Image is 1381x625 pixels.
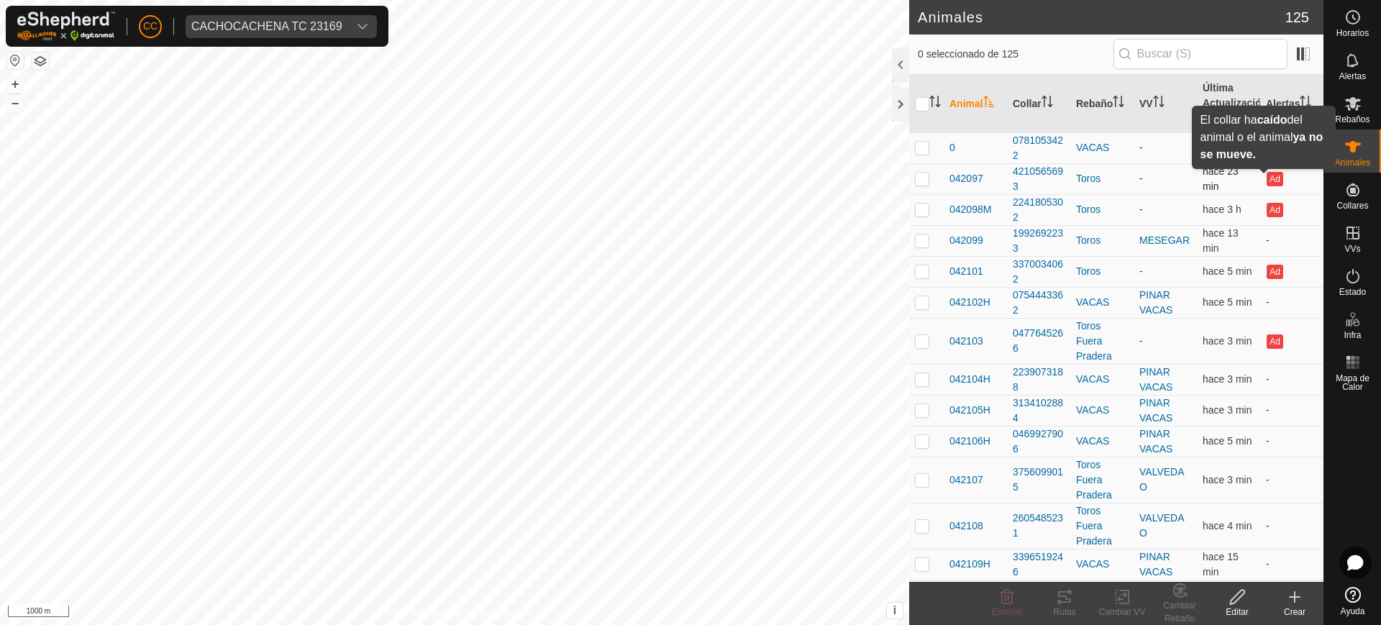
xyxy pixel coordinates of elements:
[1203,227,1239,254] span: 12 ago 2025, 9:59
[1139,428,1172,455] a: PINAR VACAS
[1151,599,1208,625] div: Cambiar Rebaño
[1260,364,1323,395] td: -
[1076,457,1128,503] div: Toros Fuera Pradera
[1300,98,1311,109] p-sorticon: Activar para ordenar
[949,372,990,387] span: 042104H
[1013,288,1065,318] div: 0754443362
[32,53,49,70] button: Capas del Mapa
[949,434,990,449] span: 042106H
[1203,204,1241,215] span: 12 ago 2025, 6:49
[1070,75,1134,133] th: Rebaño
[949,140,955,155] span: 0
[1013,580,1065,611] div: 0157823514
[1339,72,1366,81] span: Alertas
[1076,233,1128,248] div: Toros
[1267,265,1282,279] button: Ad
[1260,75,1323,133] th: Alertas
[1013,465,1065,495] div: 3756099015
[1007,75,1070,133] th: Collar
[1013,195,1065,225] div: 2241805302
[1139,289,1172,316] a: PINAR VACAS
[1203,404,1252,416] span: 12 ago 2025, 10:09
[1203,520,1252,532] span: 12 ago 2025, 10:08
[480,606,529,619] a: Contáctenos
[1036,606,1093,619] div: Rutas
[1203,165,1239,192] span: 12 ago 2025, 9:49
[6,52,24,69] button: Restablecer Mapa
[1260,549,1323,580] td: -
[143,19,158,34] span: CC
[1139,234,1190,246] a: MESEGAR
[1335,115,1369,124] span: Rebaños
[949,519,983,534] span: 042108
[1139,173,1143,184] app-display-virtual-paddock-transition: -
[1260,132,1323,163] td: -
[186,15,348,38] span: CACHOCACHENA TC 23169
[380,606,463,619] a: Política de Privacidad
[918,47,1113,62] span: 0 seleccionado de 125
[1203,335,1252,347] span: 12 ago 2025, 10:09
[1076,319,1128,364] div: Toros Fuera Pradera
[1134,75,1197,133] th: VV
[1076,140,1128,155] div: VACAS
[1285,6,1309,28] span: 125
[1328,374,1377,391] span: Mapa de Calor
[1113,98,1124,109] p-sorticon: Activar para ordenar
[893,604,896,616] span: i
[1076,372,1128,387] div: VACAS
[1203,551,1239,578] span: 12 ago 2025, 9:57
[6,76,24,93] button: +
[1341,607,1365,616] span: Ayuda
[1076,171,1128,186] div: Toros
[949,557,990,572] span: 042109H
[929,98,941,109] p-sorticon: Activar para ordenar
[1013,133,1065,163] div: 0781053422
[1203,474,1252,485] span: 12 ago 2025, 10:09
[949,233,983,248] span: 042099
[1013,226,1065,256] div: 1992692233
[1344,331,1361,339] span: Infra
[949,171,983,186] span: 042097
[1139,551,1172,578] a: PINAR VACAS
[1266,606,1323,619] div: Crear
[1042,98,1053,109] p-sorticon: Activar para ordenar
[1203,296,1252,308] span: 12 ago 2025, 10:07
[1267,334,1282,349] button: Ad
[1139,366,1172,393] a: PINAR VACAS
[191,21,342,32] div: CACHOCACHENA TC 23169
[949,334,983,349] span: 042103
[1076,557,1128,572] div: VACAS
[1013,426,1065,457] div: 0469927906
[1336,29,1369,37] span: Horarios
[1344,245,1360,253] span: VVs
[1203,142,1252,153] span: 12 ago 2025, 10:09
[887,603,903,619] button: i
[1139,142,1143,153] app-display-virtual-paddock-transition: -
[1093,606,1151,619] div: Cambiar VV
[1076,403,1128,418] div: VACAS
[1139,204,1143,215] app-display-virtual-paddock-transition: -
[1139,335,1143,347] app-display-virtual-paddock-transition: -
[1013,396,1065,426] div: 3134102884
[17,12,115,41] img: Logo Gallagher
[1260,580,1323,611] td: -
[1260,287,1323,318] td: -
[6,94,24,111] button: –
[949,403,990,418] span: 042105H
[1260,225,1323,256] td: -
[991,607,1022,617] span: Eliminar
[1076,202,1128,217] div: Toros
[918,9,1285,26] h2: Animales
[1267,203,1282,217] button: Ad
[348,15,377,38] div: dropdown trigger
[1139,512,1185,539] a: VALVEDAO
[1203,265,1252,277] span: 12 ago 2025, 10:07
[1260,503,1323,549] td: -
[1076,434,1128,449] div: VACAS
[1076,264,1128,279] div: Toros
[1139,466,1185,493] a: VALVEDAO
[949,202,991,217] span: 042098M
[1203,113,1214,124] p-sorticon: Activar para ordenar
[1013,549,1065,580] div: 3396519246
[949,264,983,279] span: 042101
